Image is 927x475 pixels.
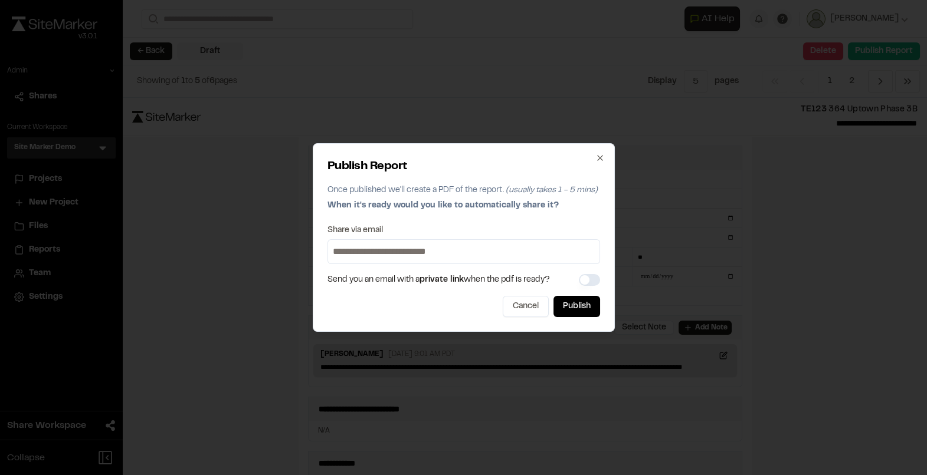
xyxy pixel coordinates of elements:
span: (usually takes 1 - 5 mins) [506,187,598,194]
button: Cancel [503,296,549,317]
p: Once published we'll create a PDF of the report. [327,184,600,197]
span: private link [420,276,464,283]
span: Send you an email with a when the pdf is ready? [327,273,550,286]
span: When it's ready would you like to automatically share it? [327,202,559,209]
button: Publish [553,296,600,317]
label: Share via email [327,226,383,235]
h2: Publish Report [327,158,600,176]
